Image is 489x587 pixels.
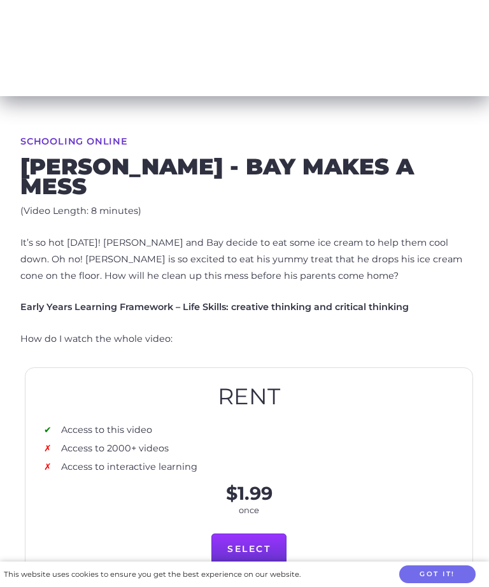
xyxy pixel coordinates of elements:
p: How do I watch the whole video: [20,331,469,348]
li: Access to this video [44,422,466,439]
strong: Early Years Learning Framework – Life Skills: creative thinking and critical thinking [20,301,409,313]
p: $1.99 [25,484,472,503]
button: Got it! [399,565,476,584]
h2: [PERSON_NAME] - Bay Makes A Mess [20,157,469,197]
p: once [25,503,472,518]
a: Select [211,534,287,564]
h2: Rent [25,386,472,407]
p: It’s so hot [DATE]! [PERSON_NAME] and Bay decide to eat some ice cream to help them cool down. Oh... [20,235,469,285]
li: Access to interactive learning [44,459,466,476]
p: (Video Length: 8 minutes) [20,203,469,220]
a: Schooling Online [20,137,128,146]
div: This website uses cookies to ensure you get the best experience on our website. [4,568,301,581]
li: Access to 2000+ videos [44,441,466,457]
